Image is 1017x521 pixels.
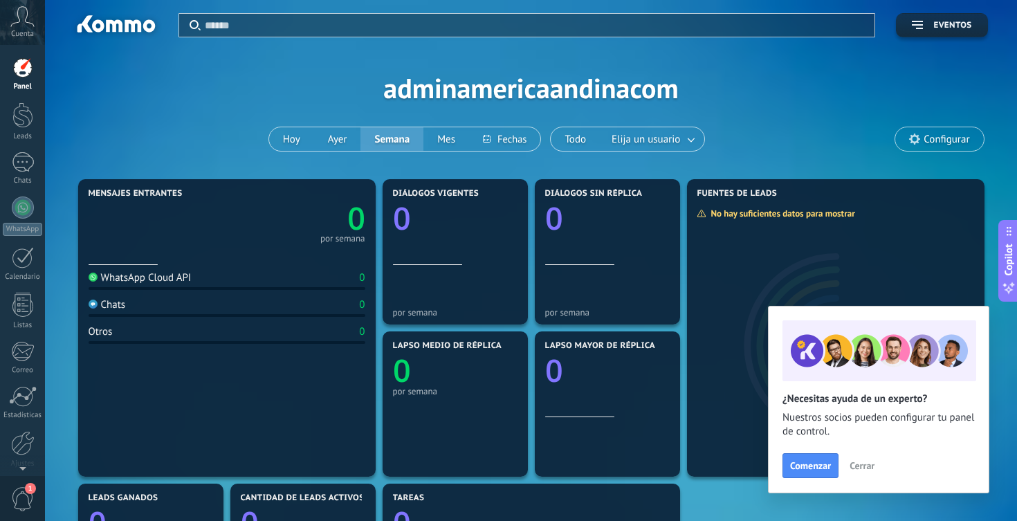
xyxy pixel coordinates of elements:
[933,21,971,30] span: Eventos
[314,127,361,151] button: Ayer
[423,127,469,151] button: Mes
[393,386,517,396] div: por semana
[89,273,98,282] img: WhatsApp Cloud API
[545,341,655,351] span: Lapso mayor de réplica
[843,455,881,476] button: Cerrar
[269,127,314,151] button: Hoy
[782,392,975,405] h2: ¿Necesitas ayuda de un experto?
[545,189,643,199] span: Diálogos sin réplica
[359,325,365,338] div: 0
[697,208,865,219] div: No hay suficientes datos para mostrar
[3,366,43,375] div: Correo
[89,189,183,199] span: Mensajes entrantes
[393,341,502,351] span: Lapso medio de réplica
[924,134,969,145] span: Configurar
[241,493,365,503] span: Cantidad de leads activos
[89,325,113,338] div: Otros
[469,127,540,151] button: Fechas
[782,453,839,478] button: Comenzar
[3,82,43,91] div: Panel
[320,235,365,242] div: por semana
[545,349,563,392] text: 0
[545,197,563,239] text: 0
[790,461,831,470] span: Comenzar
[3,223,42,236] div: WhatsApp
[11,30,34,39] span: Cuenta
[551,127,600,151] button: Todo
[3,321,43,330] div: Listas
[89,493,158,503] span: Leads ganados
[359,298,365,311] div: 0
[393,307,517,318] div: por semana
[545,307,670,318] div: por semana
[360,127,423,151] button: Semana
[393,349,411,392] text: 0
[782,411,975,439] span: Nuestros socios pueden configurar tu panel de control.
[3,132,43,141] div: Leads
[600,127,704,151] button: Elija un usuario
[227,197,365,239] a: 0
[89,300,98,309] img: Chats
[359,271,365,284] div: 0
[697,189,778,199] span: Fuentes de leads
[347,197,365,239] text: 0
[3,273,43,282] div: Calendario
[3,411,43,420] div: Estadísticas
[896,13,987,37] button: Eventos
[393,197,411,239] text: 0
[850,461,874,470] span: Cerrar
[89,271,192,284] div: WhatsApp Cloud API
[1002,244,1016,275] span: Copilot
[25,483,36,494] span: 1
[609,130,683,149] span: Elija un usuario
[3,176,43,185] div: Chats
[89,298,126,311] div: Chats
[393,189,479,199] span: Diálogos vigentes
[393,493,425,503] span: Tareas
